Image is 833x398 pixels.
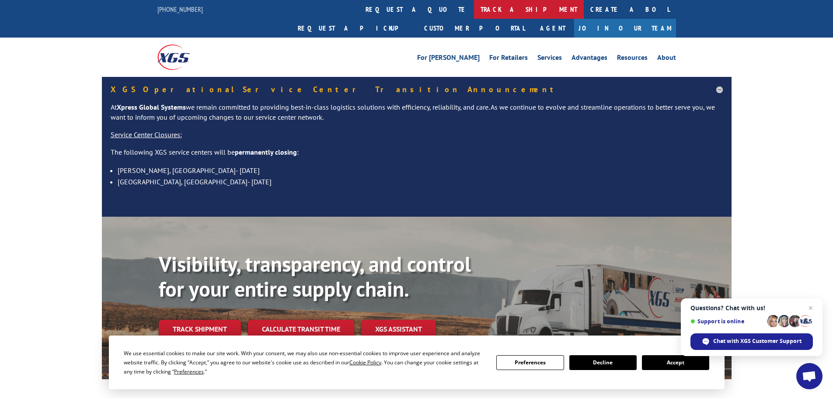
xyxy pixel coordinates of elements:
a: Track shipment [159,320,241,338]
button: Decline [569,355,637,370]
div: Cookie Consent Prompt [109,336,725,389]
a: Open chat [796,363,823,389]
b: Visibility, transparency, and control for your entire supply chain. [159,250,471,303]
a: Request a pickup [291,19,418,38]
strong: permanently closing [235,148,297,156]
span: Support is online [690,318,764,325]
button: Preferences [496,355,564,370]
a: For [PERSON_NAME] [417,54,480,64]
a: About [657,54,676,64]
h5: XGS Operational Service Center Transition Announcement [111,86,723,93]
a: [PHONE_NUMBER] [157,5,203,14]
p: The following XGS service centers will be : [111,147,723,165]
a: Services [537,54,562,64]
span: Preferences [174,368,204,375]
p: At we remain committed to providing best-in-class logistics solutions with efficiency, reliabilit... [111,102,723,130]
a: Customer Portal [418,19,531,38]
div: We use essential cookies to make our site work. With your consent, we may also use non-essential ... [124,349,486,376]
span: Chat with XGS Customer Support [713,337,802,345]
a: Advantages [572,54,607,64]
li: [GEOGRAPHIC_DATA], [GEOGRAPHIC_DATA]- [DATE] [118,176,723,187]
button: Accept [642,355,709,370]
span: Chat with XGS Customer Support [690,333,813,350]
span: Cookie Policy [349,359,381,366]
a: XGS ASSISTANT [361,320,436,339]
a: Resources [617,54,648,64]
a: Join Our Team [574,19,676,38]
a: For Retailers [489,54,528,64]
strong: Xpress Global Systems [117,103,186,111]
a: Calculate transit time [248,320,354,339]
a: Agent [531,19,574,38]
span: Questions? Chat with us! [690,305,813,311]
u: Service Center Closures: [111,130,182,139]
li: [PERSON_NAME], [GEOGRAPHIC_DATA]- [DATE] [118,165,723,176]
